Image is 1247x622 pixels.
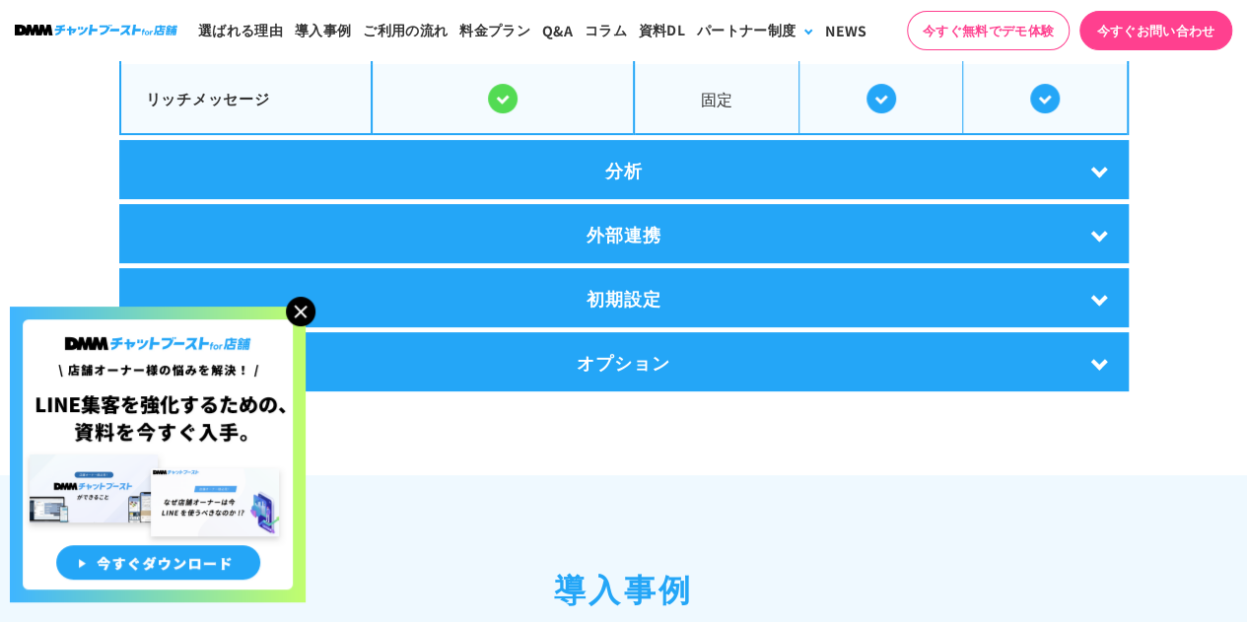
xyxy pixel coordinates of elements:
[119,332,1129,391] div: オプション
[119,140,1129,199] div: 分析
[907,11,1070,50] a: 今すぐ無料でデモ体験
[119,204,1129,263] div: 外部連携
[10,307,306,602] img: 店舗オーナー様の悩みを解決!LINE集客を狂化するための資料を今すぐ入手!
[146,88,347,110] p: リッチメッセージ
[15,25,177,35] img: ロゴ
[1079,11,1232,50] a: 今すぐお問い合わせ
[697,20,796,40] div: パートナー制度
[33,564,1215,611] h2: 導入事例
[10,307,306,330] a: 店舗オーナー様の悩みを解決!LINE集客を狂化するための資料を今すぐ入手!
[119,268,1129,327] div: 初期設定
[635,67,798,131] span: 固定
